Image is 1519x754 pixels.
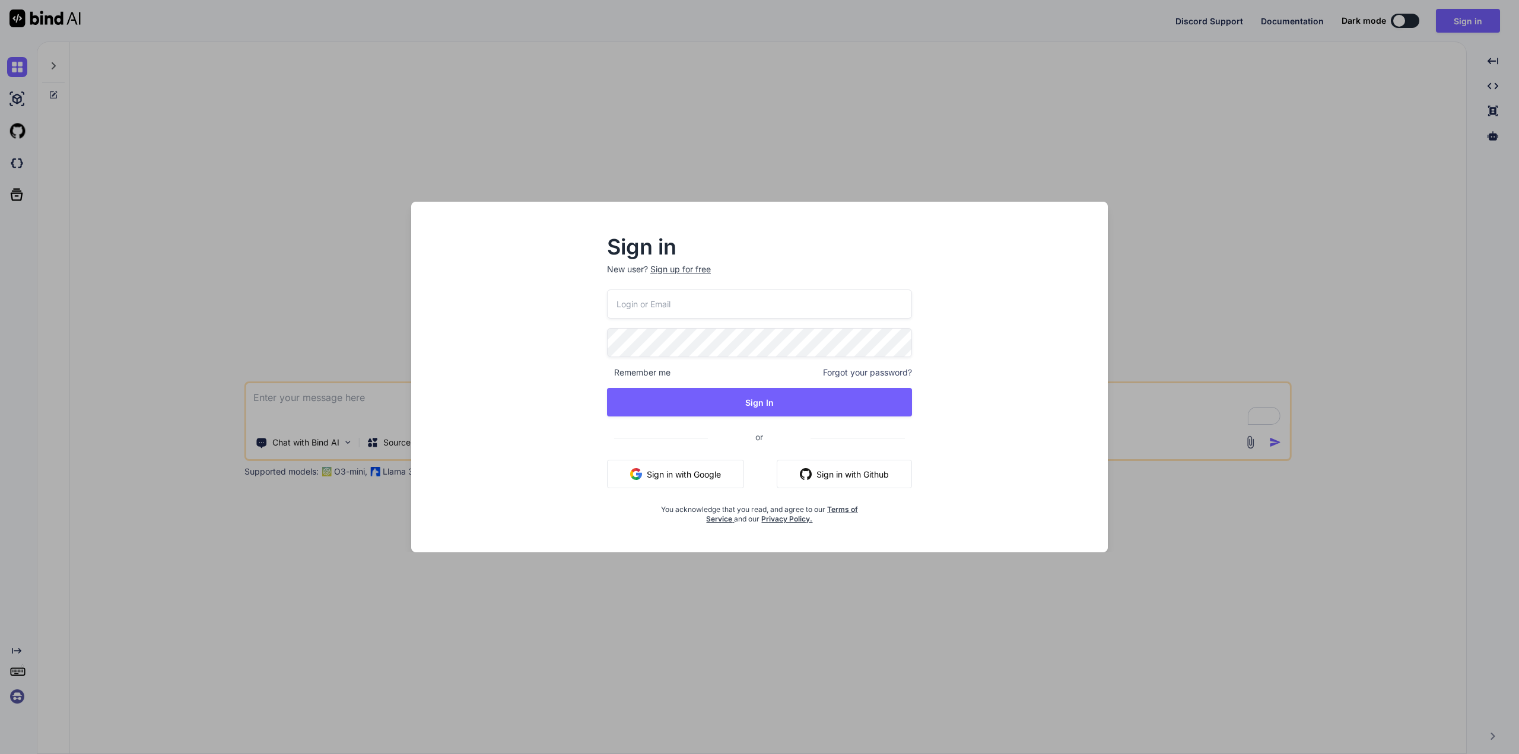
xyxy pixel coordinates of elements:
[706,505,858,523] a: Terms of Service
[658,498,862,524] div: You acknowledge that you read, and agree to our and our
[708,422,811,451] span: or
[607,367,670,378] span: Remember me
[630,468,642,480] img: google
[607,289,912,319] input: Login or Email
[761,514,812,523] a: Privacy Policy.
[607,460,744,488] button: Sign in with Google
[823,367,912,378] span: Forgot your password?
[650,263,711,275] div: Sign up for free
[777,460,912,488] button: Sign in with Github
[607,237,912,256] h2: Sign in
[800,468,812,480] img: github
[607,388,912,416] button: Sign In
[607,263,912,289] p: New user?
